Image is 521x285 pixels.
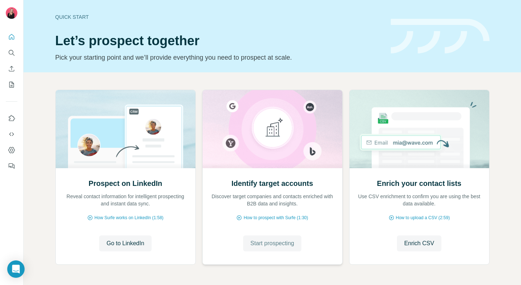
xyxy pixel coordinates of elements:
img: Enrich your contact lists [349,90,490,168]
span: Start prospecting [250,239,294,248]
h1: Let’s prospect together [55,34,382,48]
button: Enrich CSV [6,62,17,75]
img: Identify target accounts [202,90,343,168]
button: Enrich CSV [397,235,441,251]
h2: Identify target accounts [232,178,313,188]
img: banner [391,19,490,54]
button: Start prospecting [243,235,301,251]
button: Dashboard [6,144,17,157]
button: Quick start [6,30,17,43]
h2: Enrich your contact lists [377,178,461,188]
img: Prospect on LinkedIn [55,90,196,168]
div: Quick start [55,13,382,21]
span: Go to LinkedIn [106,239,144,248]
button: Go to LinkedIn [99,235,151,251]
div: Open Intercom Messenger [7,260,25,278]
button: Search [6,46,17,59]
button: Use Surfe API [6,128,17,141]
p: Use CSV enrichment to confirm you are using the best data available. [357,193,482,207]
span: How Surfe works on LinkedIn (1:58) [94,214,164,221]
button: My lists [6,78,17,91]
p: Reveal contact information for intelligent prospecting and instant data sync. [63,193,188,207]
img: Avatar [6,7,17,19]
span: How to upload a CSV (2:59) [396,214,450,221]
h2: Prospect on LinkedIn [89,178,162,188]
p: Discover target companies and contacts enriched with B2B data and insights. [210,193,335,207]
span: How to prospect with Surfe (1:30) [243,214,308,221]
button: Use Surfe on LinkedIn [6,112,17,125]
button: Feedback [6,159,17,173]
span: Enrich CSV [404,239,434,248]
p: Pick your starting point and we’ll provide everything you need to prospect at scale. [55,52,382,63]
